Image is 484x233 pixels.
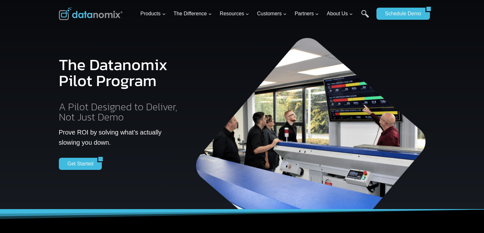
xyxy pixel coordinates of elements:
[257,10,287,18] span: Customers
[220,10,249,18] span: Resources
[173,10,212,18] span: The Difference
[138,4,373,24] nav: Primary Navigation
[192,32,431,209] img: The Datanomix Production Monitoring Pilot Program
[376,8,425,20] a: Schedule Demo
[295,10,319,18] span: Partners
[59,52,182,94] h1: The Datanomix Pilot Program
[59,102,182,122] h2: A Pilot Designed to Deliver, Not Just Demo
[327,10,353,18] span: About Us
[59,7,123,20] img: Datanomix
[59,158,98,170] a: Get Started
[140,10,165,18] span: Products
[361,10,369,24] a: Search
[59,127,182,148] p: Prove ROI by solving what’s actually slowing you down.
